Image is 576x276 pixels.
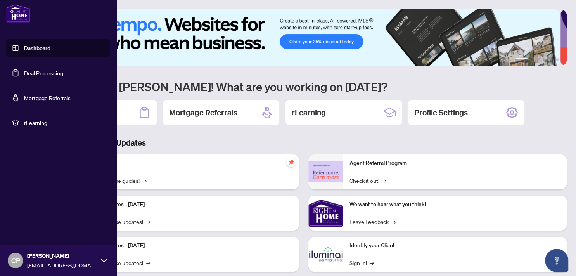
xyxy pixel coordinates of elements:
[6,4,30,23] img: logo
[349,176,386,185] a: Check it out!→
[515,58,528,61] button: 1
[146,217,150,226] span: →
[81,200,293,209] p: Platform Updates - [DATE]
[146,259,150,267] span: →
[349,159,561,168] p: Agent Referral Program
[24,118,105,127] span: rLearning
[556,58,559,61] button: 6
[392,217,396,226] span: →
[308,237,343,272] img: Identify your Client
[24,94,71,101] a: Mortgage Referrals
[308,196,343,231] img: We want to hear what you think!
[292,107,326,118] h2: rLearning
[40,137,567,148] h3: Brokerage & Industry Updates
[550,58,553,61] button: 5
[11,255,20,266] span: CP
[81,241,293,250] p: Platform Updates - [DATE]
[40,79,567,94] h1: Welcome back [PERSON_NAME]! What are you working on [DATE]?
[27,252,97,260] span: [PERSON_NAME]
[81,159,293,168] p: Self-Help
[349,259,374,267] a: Sign In!→
[169,107,237,118] h2: Mortgage Referrals
[24,69,63,76] a: Deal Processing
[382,176,386,185] span: →
[543,58,547,61] button: 4
[349,217,396,226] a: Leave Feedback→
[308,161,343,183] img: Agent Referral Program
[143,176,147,185] span: →
[24,45,50,52] a: Dashboard
[349,241,561,250] p: Identify your Client
[531,58,534,61] button: 2
[537,58,540,61] button: 3
[287,158,296,167] span: pushpin
[370,259,374,267] span: →
[27,261,97,269] span: [EMAIL_ADDRESS][DOMAIN_NAME]
[40,9,560,66] img: Slide 0
[545,249,568,272] button: Open asap
[349,200,561,209] p: We want to hear what you think!
[414,107,468,118] h2: Profile Settings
